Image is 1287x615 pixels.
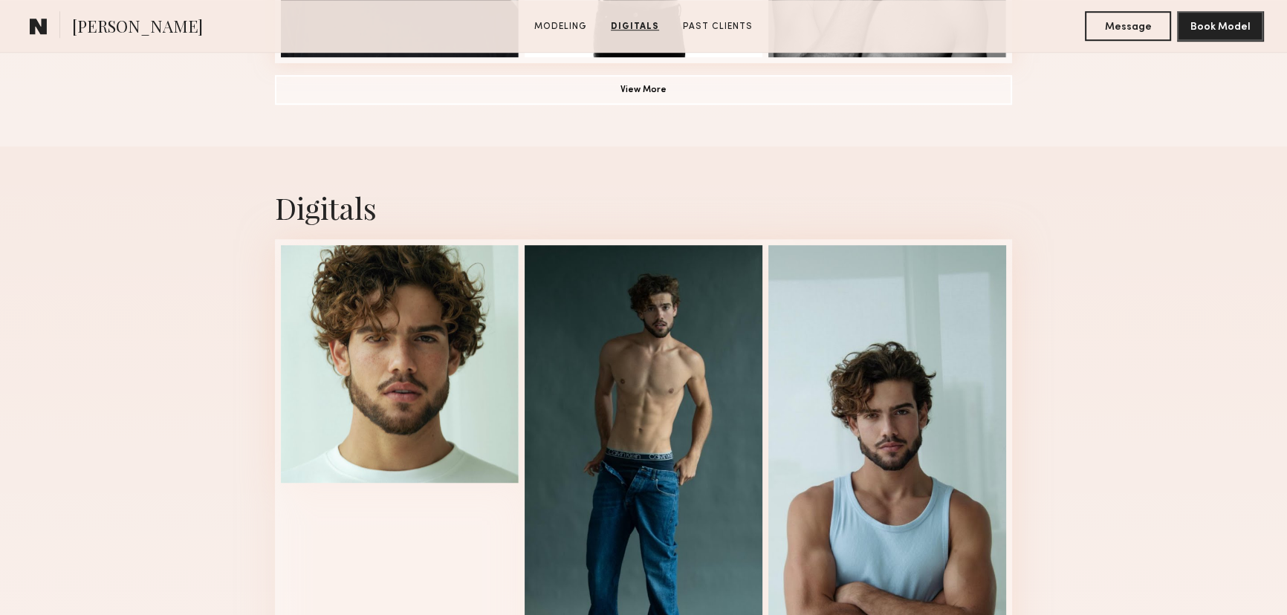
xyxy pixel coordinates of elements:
button: Book Model [1177,11,1263,41]
button: Message [1085,11,1171,41]
a: Digitals [605,20,665,33]
a: Past Clients [677,20,759,33]
span: [PERSON_NAME] [72,15,203,41]
button: View More [275,75,1012,105]
div: Digitals [275,188,1012,227]
a: Book Model [1177,19,1263,32]
a: Modeling [528,20,593,33]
